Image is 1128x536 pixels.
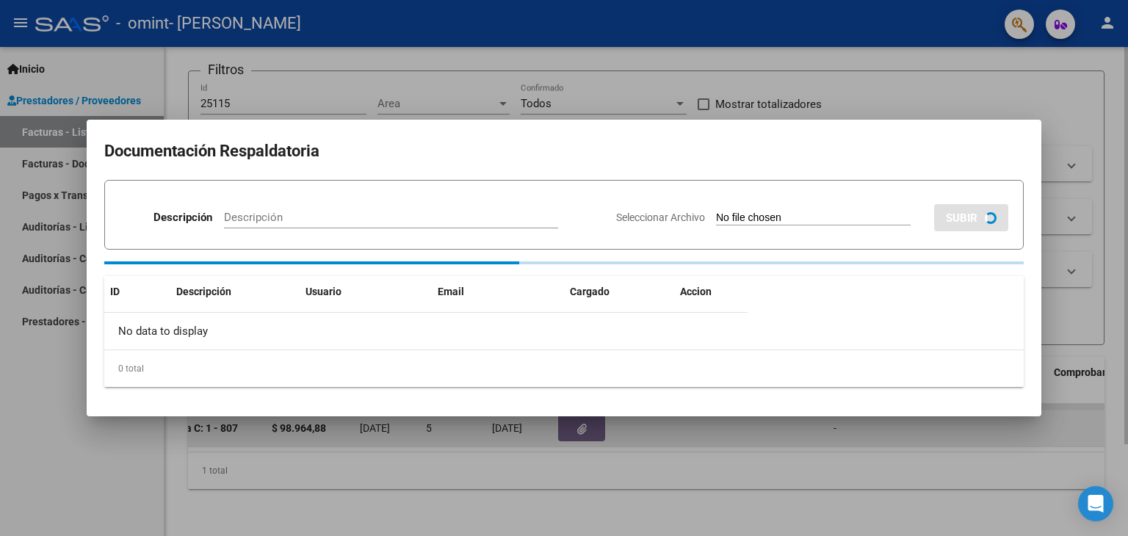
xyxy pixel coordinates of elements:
[438,286,464,297] span: Email
[934,204,1008,231] button: SUBIR
[104,137,1024,165] h2: Documentación Respaldatoria
[564,276,674,308] datatable-header-cell: Cargado
[616,211,705,223] span: Seleccionar Archivo
[104,313,748,350] div: No data to display
[170,276,300,308] datatable-header-cell: Descripción
[680,286,712,297] span: Accion
[176,286,231,297] span: Descripción
[674,276,748,308] datatable-header-cell: Accion
[110,286,120,297] span: ID
[104,276,170,308] datatable-header-cell: ID
[305,286,341,297] span: Usuario
[153,209,212,226] p: Descripción
[104,350,1024,387] div: 0 total
[570,286,610,297] span: Cargado
[946,211,977,225] span: SUBIR
[432,276,564,308] datatable-header-cell: Email
[300,276,432,308] datatable-header-cell: Usuario
[1078,486,1113,521] div: Open Intercom Messenger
